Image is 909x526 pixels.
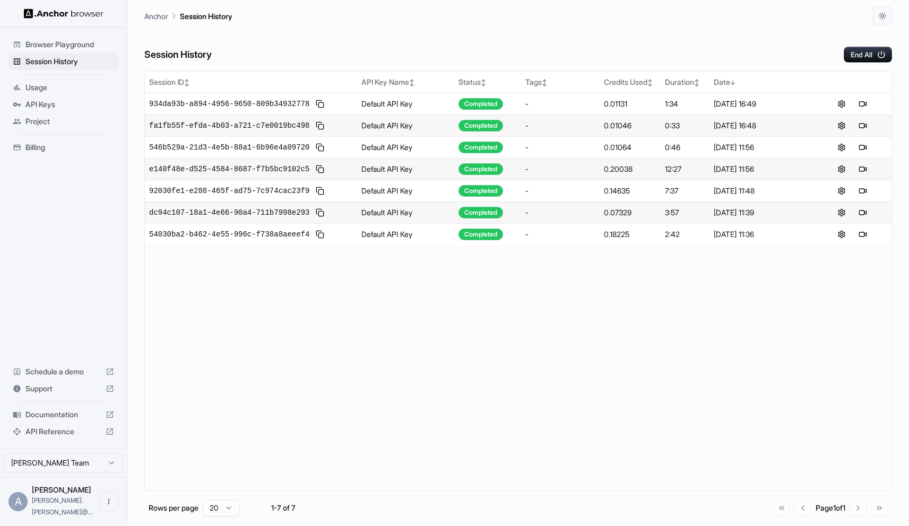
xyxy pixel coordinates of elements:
div: A [8,492,28,511]
td: Default API Key [357,136,454,158]
span: e140f48e-d525-4584-8687-f7b5bc9102c5 [149,164,309,174]
div: Session ID [149,77,353,87]
div: API Key Name [361,77,450,87]
div: Usage [8,79,118,96]
div: API Reference [8,423,118,440]
span: Usage [25,82,114,93]
div: 12:27 [665,164,706,174]
div: [DATE] 16:49 [714,99,808,109]
div: 2:42 [665,229,706,240]
span: API Keys [25,99,114,110]
span: Andrew Grealy [32,485,91,494]
span: Project [25,116,114,127]
p: Session History [180,11,232,22]
td: Default API Key [357,115,454,136]
span: Schedule a demo [25,366,101,377]
div: 1:34 [665,99,706,109]
div: - [525,186,596,196]
div: [DATE] 11:39 [714,207,808,218]
span: 546b529a-21d3-4e5b-88a1-6b96e4a09720 [149,142,309,153]
div: - [525,99,596,109]
button: Open menu [99,492,118,511]
div: 3:57 [665,207,706,218]
div: Session History [8,53,118,70]
div: 0:33 [665,120,706,131]
div: - [525,207,596,218]
button: End All [844,47,892,63]
span: ↕ [647,78,653,86]
div: 0.01064 [604,142,656,153]
div: Support [8,380,118,397]
div: Completed [458,120,503,131]
span: ↕ [694,78,699,86]
span: 934da93b-a894-4956-9650-809b34932778 [149,99,309,109]
img: Anchor Logo [24,8,103,19]
div: Billing [8,139,118,156]
span: ↕ [542,78,547,86]
div: 0.14635 [604,186,656,196]
span: API Reference [25,426,101,437]
div: 0.20038 [604,164,656,174]
div: [DATE] 11:56 [714,164,808,174]
div: 0.01046 [604,120,656,131]
div: 0.07329 [604,207,656,218]
span: Session History [25,56,114,67]
div: 7:37 [665,186,706,196]
td: Default API Key [357,158,454,180]
span: ↕ [409,78,414,86]
div: Completed [458,229,503,240]
div: Tags [525,77,596,87]
span: dc94c107-18a1-4e66-90a4-711b7998e293 [149,207,309,218]
span: Support [25,383,101,394]
span: Browser Playground [25,39,114,50]
div: - [525,164,596,174]
td: Default API Key [357,201,454,223]
span: 54030ba2-b462-4e55-996c-f738a8aeeef4 [149,229,309,240]
div: Browser Playground [8,36,118,53]
div: Status [458,77,517,87]
div: - [525,142,596,153]
div: [DATE] 11:36 [714,229,808,240]
span: andrew.grealy@armis.com [32,496,93,516]
span: fa1fb55f-efda-4b03-a721-c7e0019bc498 [149,120,309,131]
div: 0.01131 [604,99,656,109]
div: Date [714,77,808,87]
div: Completed [458,98,503,110]
div: [DATE] 11:56 [714,142,808,153]
td: Default API Key [357,223,454,245]
div: Completed [458,207,503,218]
div: Completed [458,185,503,197]
div: Documentation [8,406,118,423]
div: Page 1 of 1 [816,503,845,513]
span: Billing [25,142,114,153]
div: 0:46 [665,142,706,153]
div: - [525,229,596,240]
span: ↕ [481,78,486,86]
h6: Session History [144,47,212,63]
span: Documentation [25,409,101,420]
td: Default API Key [357,180,454,201]
td: Default API Key [357,93,454,115]
span: ↓ [730,78,735,86]
div: Duration [665,77,706,87]
div: 1-7 of 7 [257,503,310,513]
span: ↕ [184,78,189,86]
span: 92030fe1-e288-465f-ad75-7c974cac23f9 [149,186,309,196]
div: Project [8,113,118,130]
nav: breadcrumb [144,10,232,22]
div: API Keys [8,96,118,113]
div: - [525,120,596,131]
div: [DATE] 11:48 [714,186,808,196]
div: 0.18225 [604,229,656,240]
div: Completed [458,142,503,153]
div: Completed [458,163,503,175]
div: [DATE] 16:48 [714,120,808,131]
p: Rows per page [149,503,198,513]
div: Schedule a demo [8,363,118,380]
div: Credits Used [604,77,656,87]
p: Anchor [144,11,168,22]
